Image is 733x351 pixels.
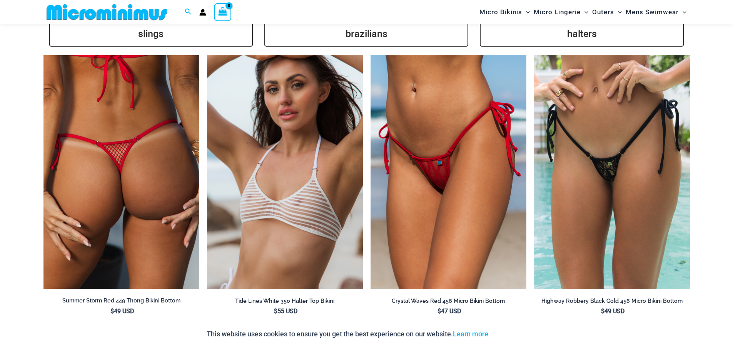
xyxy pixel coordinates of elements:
span: Menu Toggle [581,2,588,22]
a: Crystal Waves 456 Bottom 02Crystal Waves 456 Bottom 01Crystal Waves 456 Bottom 01 [371,55,526,289]
a: brazilians [264,21,468,47]
a: Crystal Waves Red 456 Micro Bikini Bottom [371,297,526,307]
bdi: 47 USD [437,307,461,315]
span: $ [110,307,114,315]
a: Mens SwimwearMenu ToggleMenu Toggle [624,2,688,22]
a: Account icon link [199,9,206,16]
img: MM SHOP LOGO FLAT [43,3,170,21]
bdi: 55 USD [274,307,297,315]
span: Menu Toggle [679,2,686,22]
h2: Crystal Waves Red 456 Micro Bikini Bottom [371,297,526,305]
a: Micro BikinisMenu ToggleMenu Toggle [478,2,532,22]
a: View Shopping Cart, empty [214,3,232,21]
span: $ [601,307,604,315]
span: Micro Lingerie [534,2,581,22]
h2: Highway Robbery Black Gold 456 Micro Bikini Bottom [534,297,690,305]
a: Summer Storm Red 449 Thong Bikini Bottom [43,297,199,307]
h2: Summer Storm Red 449 Thong Bikini Bottom [43,297,199,304]
span: Menu Toggle [522,2,530,22]
a: Micro LingerieMenu ToggleMenu Toggle [532,2,590,22]
a: Highway Robbery Black Gold 456 Micro Bikini Bottom [534,297,690,307]
h2: Tide Lines White 350 Halter Top Bikini [207,297,363,305]
a: Learn more [453,330,488,338]
span: $ [437,307,441,315]
a: Search icon link [185,7,192,17]
a: halters [480,21,684,47]
span: Outers [592,2,614,22]
a: Summer Storm Red 449 Thong 01Summer Storm Red 449 Thong 03Summer Storm Red 449 Thong 03 [43,55,199,289]
a: OutersMenu ToggleMenu Toggle [590,2,624,22]
img: Summer Storm Red 449 Thong 03 [43,55,199,289]
a: Tide Lines White 350 Halter Top Bikini [207,297,363,307]
bdi: 49 USD [601,307,624,315]
nav: Site Navigation [476,1,690,23]
img: Tide Lines White 350 Halter Top 01 [207,55,363,289]
span: Micro Bikinis [479,2,522,22]
button: Accept [494,325,527,343]
a: Highway Robbery Black Gold 456 Micro 01Highway Robbery Black Gold 359 Clip Top 456 Micro 02Highwa... [534,55,690,289]
a: slings [49,21,253,47]
bdi: 49 USD [110,307,134,315]
p: This website uses cookies to ensure you get the best experience on our website. [207,328,488,340]
span: Mens Swimwear [626,2,679,22]
span: Menu Toggle [614,2,622,22]
img: Crystal Waves 456 Bottom 02 [371,55,526,289]
a: Tide Lines White 350 Halter Top 01Tide Lines White 350 Halter Top 480 MicroTide Lines White 350 H... [207,55,363,289]
span: $ [274,307,277,315]
img: Highway Robbery Black Gold 456 Micro 01 [534,55,690,289]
